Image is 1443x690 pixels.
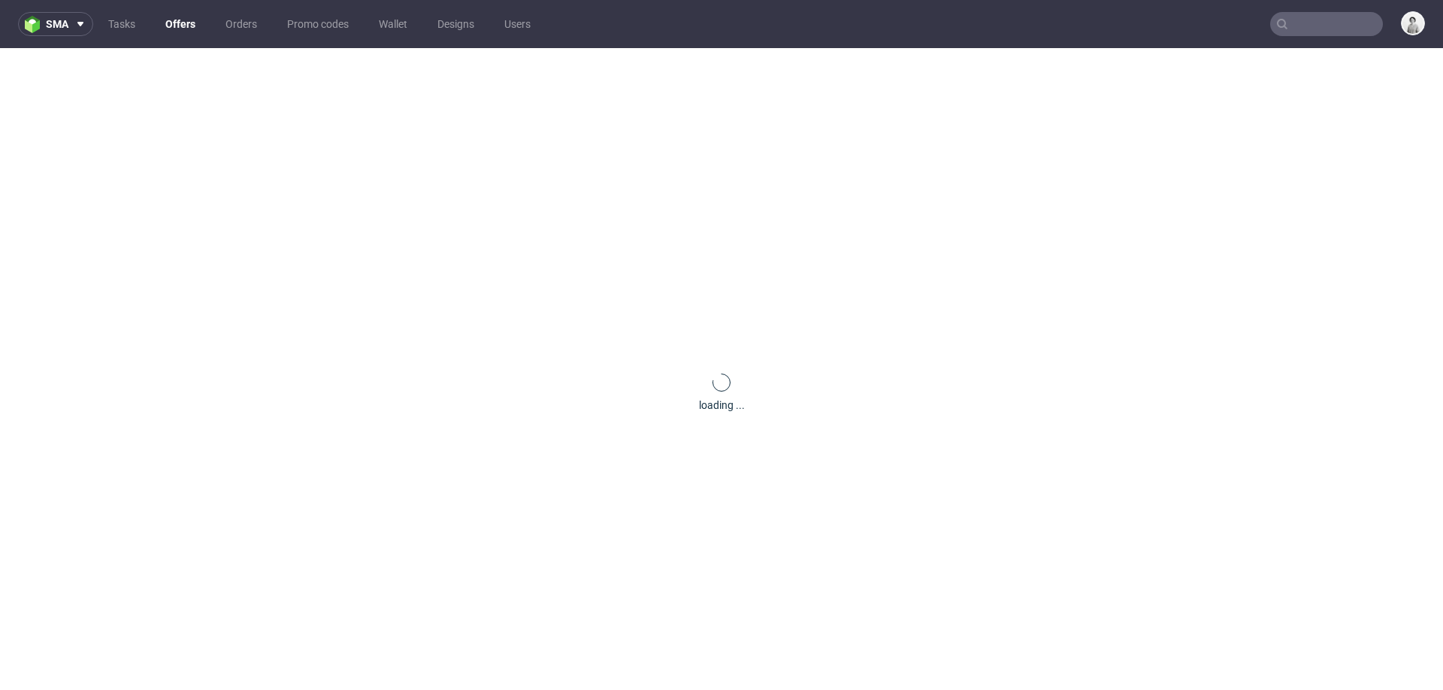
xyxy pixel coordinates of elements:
a: Promo codes [278,12,358,36]
span: sma [46,19,68,29]
a: Wallet [370,12,416,36]
a: Users [495,12,540,36]
button: sma [18,12,93,36]
a: Designs [428,12,483,36]
a: Offers [156,12,204,36]
img: logo [25,16,46,33]
img: Dudek Mariola [1402,13,1423,34]
div: loading ... [699,398,745,413]
a: Tasks [99,12,144,36]
a: Orders [216,12,266,36]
